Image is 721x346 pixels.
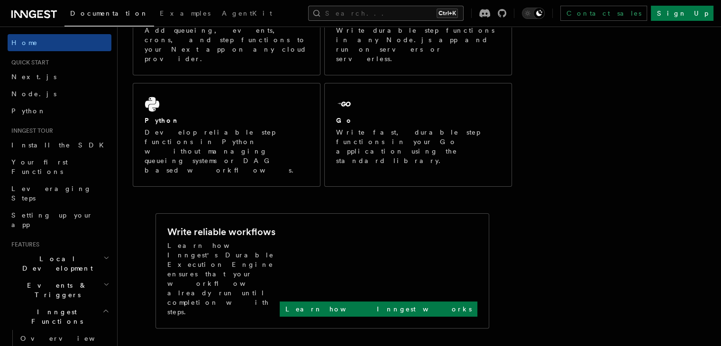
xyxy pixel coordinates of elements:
button: Inngest Functions [8,303,111,330]
span: Setting up your app [11,211,93,228]
a: Node.js [8,85,111,102]
span: Next.js [11,73,56,81]
span: Local Development [8,254,103,273]
a: Home [8,34,111,51]
a: GoWrite fast, durable step functions in your Go application using the standard library. [324,83,512,187]
a: Documentation [64,3,154,27]
span: Documentation [70,9,148,17]
h2: Python [145,116,180,125]
a: AgentKit [216,3,278,26]
button: Search...Ctrl+K [308,6,464,21]
span: Features [8,241,39,248]
p: Learn how Inngest's Durable Execution Engine ensures that your workflow already run until complet... [167,241,280,317]
span: Node.js [11,90,56,98]
a: Setting up your app [8,207,111,233]
a: Sign Up [651,6,713,21]
a: Python [8,102,111,119]
span: AgentKit [222,9,272,17]
span: Examples [160,9,210,17]
span: Leveraging Steps [11,185,91,202]
span: Install the SDK [11,141,110,149]
a: PythonDevelop reliable step functions in Python without managing queueing systems or DAG based wo... [133,83,320,187]
p: Write fast, durable step functions in your Go application using the standard library. [336,127,500,165]
a: Contact sales [560,6,647,21]
span: Quick start [8,59,49,66]
a: Examples [154,3,216,26]
button: Events & Triggers [8,277,111,303]
span: Home [11,38,38,47]
span: Overview [20,335,118,342]
a: Next.js [8,68,111,85]
a: Install the SDK [8,137,111,154]
p: Add queueing, events, crons, and step functions to your Next app on any cloud provider. [145,26,309,64]
h2: Go [336,116,353,125]
button: Toggle dark mode [522,8,545,19]
span: Events & Triggers [8,281,103,300]
a: Your first Functions [8,154,111,180]
span: Your first Functions [11,158,68,175]
p: Learn how Inngest works [285,304,472,314]
span: Python [11,107,46,115]
span: Inngest Functions [8,307,102,326]
a: Learn how Inngest works [280,301,477,317]
kbd: Ctrl+K [437,9,458,18]
h2: Write reliable workflows [167,225,275,238]
a: Leveraging Steps [8,180,111,207]
span: Inngest tour [8,127,53,135]
p: Write durable step functions in any Node.js app and run on servers or serverless. [336,26,500,64]
button: Local Development [8,250,111,277]
p: Develop reliable step functions in Python without managing queueing systems or DAG based workflows. [145,127,309,175]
